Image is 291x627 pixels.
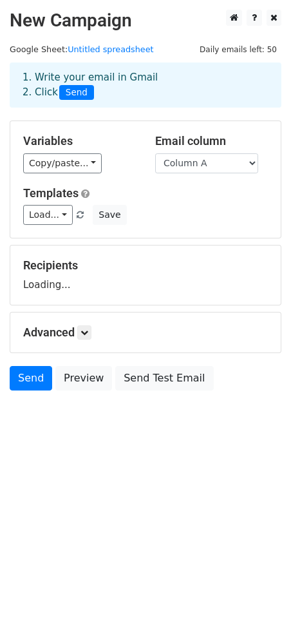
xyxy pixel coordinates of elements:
button: Save [93,205,126,225]
a: Send [10,366,52,391]
a: Preview [55,366,112,391]
span: Daily emails left: 50 [195,43,281,57]
a: Send Test Email [115,366,213,391]
span: Send [59,85,94,101]
h5: Variables [23,134,136,148]
a: Copy/paste... [23,153,102,173]
div: 1. Write your email in Gmail 2. Click [13,70,278,100]
a: Daily emails left: 50 [195,44,281,54]
div: Loading... [23,258,268,292]
a: Templates [23,186,79,200]
h5: Advanced [23,325,268,340]
small: Google Sheet: [10,44,154,54]
h5: Recipients [23,258,268,273]
a: Untitled spreadsheet [68,44,153,54]
h5: Email column [155,134,268,148]
h2: New Campaign [10,10,281,32]
a: Load... [23,205,73,225]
